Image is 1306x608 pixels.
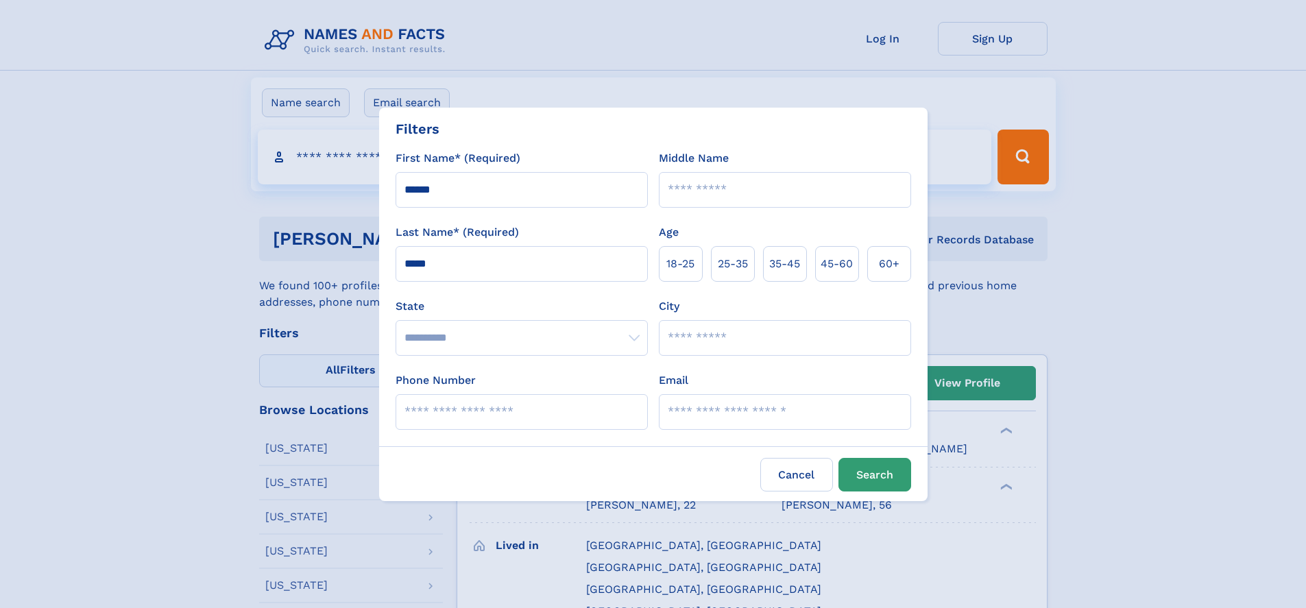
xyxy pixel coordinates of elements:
[659,298,679,315] label: City
[396,224,519,241] label: Last Name* (Required)
[718,256,748,272] span: 25‑35
[760,458,833,491] label: Cancel
[659,150,729,167] label: Middle Name
[879,256,899,272] span: 60+
[666,256,694,272] span: 18‑25
[659,372,688,389] label: Email
[396,372,476,389] label: Phone Number
[396,298,648,315] label: State
[396,150,520,167] label: First Name* (Required)
[659,224,679,241] label: Age
[396,119,439,139] div: Filters
[769,256,800,272] span: 35‑45
[821,256,853,272] span: 45‑60
[838,458,911,491] button: Search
